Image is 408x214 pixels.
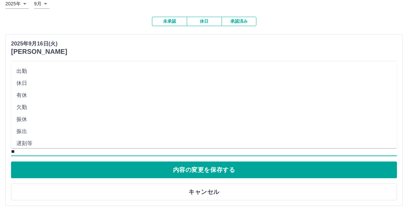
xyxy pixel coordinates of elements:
li: 出勤 [11,65,397,77]
button: キャンセル [11,184,397,200]
button: 承認済み [222,17,256,26]
li: 欠勤 [11,101,397,113]
li: 休日 [11,77,397,89]
h3: [PERSON_NAME] [11,48,67,56]
button: 内容の変更を保存する [11,162,397,178]
li: 有休 [11,89,397,101]
button: 休日 [187,17,222,26]
li: 遅刻等 [11,137,397,149]
p: 2025年9月16日(火) [11,40,67,48]
button: 未承認 [152,17,187,26]
li: 振休 [11,113,397,125]
li: 振出 [11,125,397,137]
